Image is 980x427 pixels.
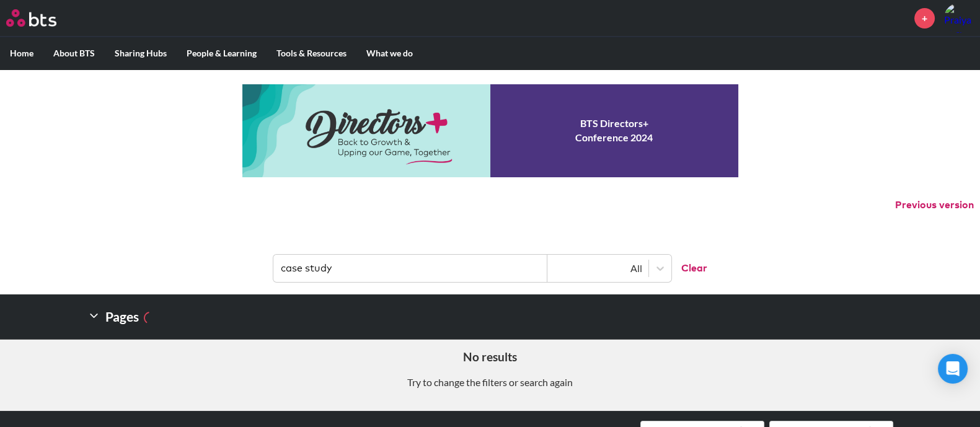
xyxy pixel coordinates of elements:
h2: Pages [87,304,156,329]
h5: No results [9,349,971,366]
p: Try to change the filters or search again [9,376,971,389]
div: All [554,262,642,275]
input: Find contents, pages and demos... [273,255,547,282]
button: Clear [671,255,707,282]
label: People & Learning [177,37,267,69]
div: Open Intercom Messenger [938,354,968,384]
label: About BTS [43,37,105,69]
a: Conference 2024 [242,84,738,177]
a: Profile [944,3,974,33]
img: Praiya Thawornwattanaphol [944,3,974,33]
a: Go home [6,9,79,27]
label: Tools & Resources [267,37,356,69]
img: BTS Logo [6,9,56,27]
button: Previous version [895,198,974,212]
label: Sharing Hubs [105,37,177,69]
label: What we do [356,37,423,69]
a: + [914,8,935,29]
